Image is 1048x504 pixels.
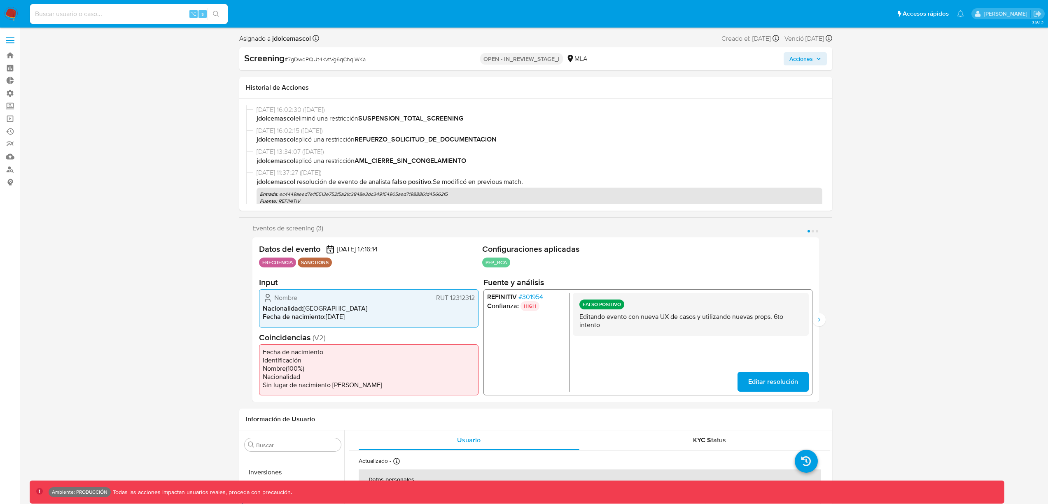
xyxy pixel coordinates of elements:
[984,10,1030,18] p: joaquin.dolcemascolo@mercadolibre.com
[248,441,254,448] button: Buscar
[111,488,292,496] p: Todas las acciones impactan usuarios reales, proceda con precaución.
[903,9,949,18] span: Accesos rápidos
[721,33,779,44] div: Creado el: [DATE]
[566,54,587,63] div: MLA
[457,435,481,445] span: Usuario
[957,10,964,17] a: Notificaciones
[781,33,783,44] span: -
[789,52,813,65] span: Acciones
[30,9,228,19] input: Buscar usuario o caso...
[244,51,285,65] b: Screening
[359,469,821,489] th: Datos personales
[208,8,224,20] button: search-icon
[480,53,563,65] p: OPEN - IN_REVIEW_STAGE_I
[693,435,726,445] span: KYC Status
[1033,9,1042,18] a: Salir
[285,55,366,63] span: # 7gDwdPQUt4KvtVg6qChqiWKa
[201,10,204,18] span: s
[256,441,338,449] input: Buscar
[241,462,344,482] button: Inversiones
[246,415,315,423] h1: Información de Usuario
[52,490,107,494] p: Ambiente: PRODUCCIÓN
[271,34,311,43] b: jdolcemascol
[784,52,827,65] button: Acciones
[239,34,311,43] span: Asignado a
[190,10,196,18] span: ⌥
[359,457,391,465] p: Actualizado -
[784,34,824,43] span: Venció [DATE]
